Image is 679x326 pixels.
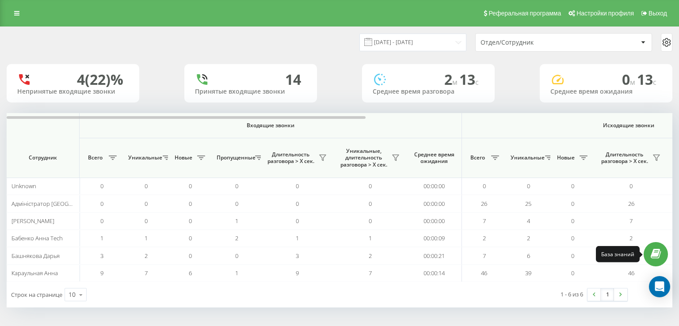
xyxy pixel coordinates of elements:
div: Open Intercom Messenger [649,276,670,297]
span: 1 [100,234,103,242]
span: 26 [481,200,487,208]
td: 00:00:14 [407,265,462,282]
span: Входящие звонки [103,122,439,129]
span: 0 [100,200,103,208]
span: 1 [235,269,238,277]
span: 46 [628,269,634,277]
span: Строк на странице [11,291,62,299]
span: Адміністратор [GEOGRAPHIC_DATA] [11,200,106,208]
div: 14 [285,71,301,88]
span: 2 [235,234,238,242]
span: 0 [189,252,192,260]
span: 25 [525,200,531,208]
span: 0 [189,234,192,242]
span: 0 [571,234,574,242]
td: 00:00:00 [407,195,462,212]
span: 7 [483,217,486,225]
span: 3 [296,252,299,260]
span: 9 [100,269,103,277]
span: 13 [637,70,656,89]
span: 0 [296,200,299,208]
span: 1 [369,234,372,242]
span: Сотрудник [14,154,72,161]
div: 1 - 6 из 6 [561,290,583,299]
span: Новые [555,154,577,161]
span: Новые [172,154,195,161]
span: Всего [466,154,488,161]
span: 0 [483,182,486,190]
span: 1 [145,234,148,242]
span: 6 [527,252,530,260]
span: 0 [571,182,574,190]
span: 0 [100,182,103,190]
div: Принятые входящие звонки [195,88,306,95]
span: Выход [648,10,667,17]
span: 39 [525,269,531,277]
span: 7 [369,269,372,277]
span: 0 [296,182,299,190]
span: м [630,77,637,87]
span: м [452,77,459,87]
span: 0 [145,217,148,225]
span: 0 [235,252,238,260]
span: 0 [571,217,574,225]
span: Всего [84,154,106,161]
span: [PERSON_NAME] [11,217,54,225]
span: 2 [629,234,633,242]
span: c [475,77,479,87]
span: 0 [571,252,574,260]
span: Unknown [11,182,36,190]
span: 0 [189,200,192,208]
span: 0 [369,217,372,225]
span: Уникальные, длительность разговора > Х сек. [338,148,389,168]
span: Уникальные [128,154,160,161]
span: 13 [459,70,479,89]
span: 2 [145,252,148,260]
span: Уникальные [511,154,542,161]
span: 0 [369,182,372,190]
span: 0 [235,182,238,190]
span: Реферальная программа [488,10,561,17]
span: 1 [296,234,299,242]
span: 7 [145,269,148,277]
span: Длительность разговора > Х сек. [265,151,316,165]
span: Среднее время ожидания [413,151,455,165]
span: 0 [571,269,574,277]
span: Пропущенные [217,154,252,161]
span: 0 [145,200,148,208]
span: 3 [100,252,103,260]
div: Отдел/Сотрудник [481,39,586,46]
div: 10 [69,290,76,299]
span: 4 [527,217,530,225]
a: 1 [601,288,614,301]
span: Башнякова Дарья [11,252,60,260]
span: 0 [145,182,148,190]
span: 0 [369,200,372,208]
span: 0 [100,217,103,225]
span: 2 [527,234,530,242]
span: 9 [296,269,299,277]
td: 00:00:00 [407,178,462,195]
span: 2 [483,234,486,242]
span: 0 [189,182,192,190]
td: 00:00:09 [407,230,462,247]
div: Среднее время ожидания [550,88,662,95]
span: 0 [527,182,530,190]
span: 2 [444,70,459,89]
span: 0 [235,200,238,208]
div: 4 (22)% [77,71,123,88]
span: 6 [189,269,192,277]
span: 0 [189,217,192,225]
span: Настройки профиля [576,10,634,17]
span: Бабенко Анна Tech [11,234,63,242]
span: c [653,77,656,87]
span: 2 [369,252,372,260]
span: 0 [622,70,637,89]
span: Длительность разговора > Х сек. [599,151,650,165]
span: 7 [629,217,633,225]
div: Непринятые входящие звонки [17,88,129,95]
span: 1 [235,217,238,225]
span: Караульная Анна [11,269,58,277]
span: 0 [629,182,633,190]
span: 0 [296,217,299,225]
